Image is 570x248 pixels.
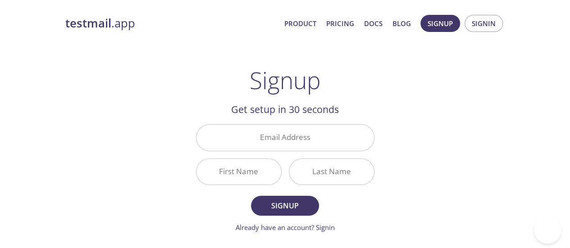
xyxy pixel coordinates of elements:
[428,18,453,29] span: Signup
[65,15,111,31] strong: testmail
[420,15,460,32] button: Signup
[472,18,496,29] span: Signin
[196,102,374,117] h2: Get setup in 30 seconds
[392,18,411,29] a: Blog
[65,16,277,31] a: testmail.app
[236,223,335,232] a: Already have an account? Signin
[250,67,321,94] h1: Signup
[251,196,319,216] button: Signup
[326,18,354,29] a: Pricing
[364,18,383,29] a: Docs
[534,216,561,243] iframe: Help Scout Beacon - Open
[284,18,316,29] a: Product
[465,15,503,32] button: Signin
[261,199,309,212] span: Signup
